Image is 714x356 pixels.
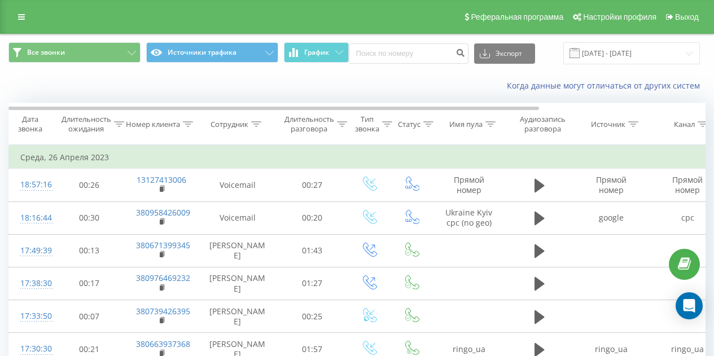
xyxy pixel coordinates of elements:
[676,292,703,319] div: Open Intercom Messenger
[20,174,43,196] div: 18:57:16
[27,48,65,57] span: Все звонки
[675,12,699,21] span: Выход
[198,169,277,201] td: Voicemail
[583,12,656,21] span: Настройки профиля
[277,169,348,201] td: 00:27
[136,207,190,218] a: 380958426009
[304,49,329,56] span: График
[573,201,650,234] td: google
[20,305,43,327] div: 17:33:50
[136,273,190,283] a: 380976469232
[198,201,277,234] td: Voicemail
[398,120,420,129] div: Статус
[449,120,483,129] div: Имя пула
[136,240,190,250] a: 380671399345
[54,201,125,234] td: 00:30
[54,234,125,267] td: 00:13
[136,306,190,317] a: 380739426395
[277,300,348,333] td: 00:25
[126,120,180,129] div: Номер клиента
[137,174,186,185] a: 13127413006
[674,120,695,129] div: Канал
[277,234,348,267] td: 01:43
[198,267,277,300] td: [PERSON_NAME]
[284,115,334,134] div: Длительность разговора
[277,267,348,300] td: 01:27
[432,201,506,234] td: Ukraine Kyiv cpc (no geo)
[474,43,535,64] button: Экспорт
[54,169,125,201] td: 00:26
[62,115,111,134] div: Длительность ожидания
[54,300,125,333] td: 00:07
[198,234,277,267] td: [PERSON_NAME]
[20,240,43,262] div: 17:49:39
[211,120,248,129] div: Сотрудник
[198,300,277,333] td: [PERSON_NAME]
[136,339,190,349] a: 380663937368
[471,12,563,21] span: Реферальная программа
[284,42,349,63] button: График
[20,207,43,229] div: 18:16:44
[432,169,506,201] td: Прямой номер
[573,169,650,201] td: Прямой номер
[591,120,625,129] div: Источник
[20,273,43,295] div: 17:38:30
[507,80,706,91] a: Когда данные могут отличаться от других систем
[8,42,141,63] button: Все звонки
[355,115,379,134] div: Тип звонка
[515,115,570,134] div: Аудиозапись разговора
[349,43,468,64] input: Поиск по номеру
[277,201,348,234] td: 00:20
[9,115,51,134] div: Дата звонка
[54,267,125,300] td: 00:17
[146,42,278,63] button: Источники трафика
